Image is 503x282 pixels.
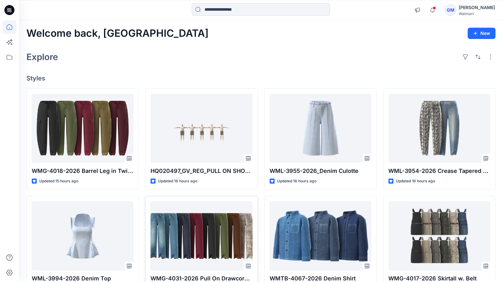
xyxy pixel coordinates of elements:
[270,201,371,270] a: WMTB-4067-2026 Denim Shirt
[150,167,252,175] p: HQ020497_GV_REG_PULL ON SHORT
[32,94,134,163] a: WMG-4018-2026 Barrel Leg in Twill_Opt 2
[26,28,209,39] h2: Welcome back, [GEOGRAPHIC_DATA]
[32,201,134,270] a: WML-3994-2026 Denim Top
[26,52,58,62] h2: Explore
[459,11,495,16] div: Walmart
[26,75,495,82] h4: Styles
[270,94,371,163] a: WML-3955-2026_Denim Culotte
[467,28,495,39] button: New
[150,94,252,163] a: HQ020497_GV_REG_PULL ON SHORT
[150,201,252,270] a: WMG-4031-2026 Pull On Drawcord Wide Leg_Opt3
[459,4,495,11] div: [PERSON_NAME]
[277,178,316,185] p: Updated 16 hours ago
[396,178,435,185] p: Updated 16 hours ago
[39,178,78,185] p: Updated 15 hours ago
[388,201,490,270] a: WMG-4017-2026 Skirtall w. Belt
[270,167,371,175] p: WML-3955-2026_Denim Culotte
[158,178,197,185] p: Updated 16 hours ago
[388,94,490,163] a: WML-3954-2026 Crease Tapered Jean
[32,167,134,175] p: WMG-4018-2026 Barrel Leg in Twill_Opt 2
[388,167,490,175] p: WML-3954-2026 Crease Tapered [PERSON_NAME]
[445,4,456,16] div: GM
